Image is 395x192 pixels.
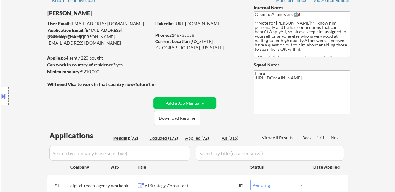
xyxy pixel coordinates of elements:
[316,135,331,141] div: 1 / 1
[151,81,168,88] div: no
[175,21,221,26] a: [URL][DOMAIN_NAME]
[111,183,137,189] div: workable
[49,146,190,161] input: Search by company (case sensitive)
[254,62,350,68] div: Squad Notes
[48,27,151,39] div: [EMAIL_ADDRESS][DOMAIN_NAME]
[155,39,191,44] strong: Current Location:
[254,5,350,11] div: Internal Notes
[70,164,111,170] div: Company
[185,135,216,141] div: Applied (72)
[155,38,244,50] div: [US_STATE][GEOGRAPHIC_DATA], [US_STATE]
[145,183,239,189] div: AI Strategy Consultant
[154,111,200,125] button: Download Resume
[70,183,111,189] div: digital-reach-agency
[47,9,176,17] div: [PERSON_NAME]
[47,34,80,39] strong: Mailslurp Email:
[149,135,180,141] div: Excluded (172)
[155,21,174,26] strong: LinkedIn:
[155,32,169,38] strong: Phone:
[313,164,341,170] div: Date Applied
[196,146,344,161] input: Search by title (case sensitive)
[113,135,145,141] div: Pending (72)
[331,135,341,141] div: Next
[238,180,244,191] div: JD
[262,135,295,141] div: View All Results
[153,97,216,109] button: Add a Job Manually
[47,34,151,46] div: [PERSON_NAME][EMAIL_ADDRESS][DOMAIN_NAME]
[222,135,253,141] div: All (316)
[48,21,71,26] strong: User Email:
[137,164,244,170] div: Title
[111,164,137,170] div: ATS
[155,32,244,38] div: 2146735058
[54,183,65,189] div: #1
[48,21,151,27] div: [EMAIL_ADDRESS][DOMAIN_NAME]
[250,161,304,172] div: Status
[48,27,85,33] strong: Application Email:
[302,135,312,141] div: Back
